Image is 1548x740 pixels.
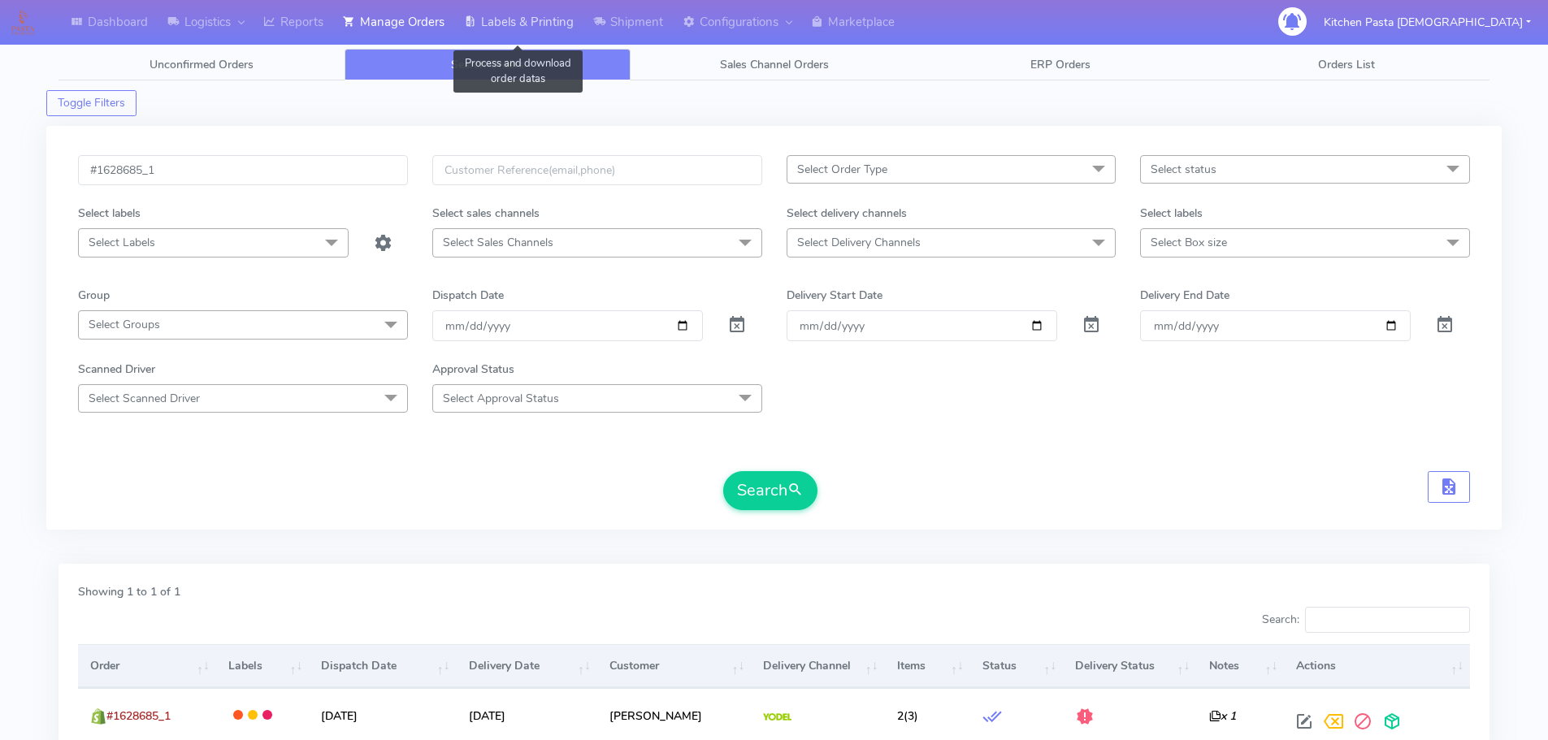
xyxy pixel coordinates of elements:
span: Orders List [1318,57,1375,72]
th: Customer: activate to sort column ascending [597,644,751,688]
span: Select Order Type [797,162,887,177]
button: Search [723,471,817,510]
label: Delivery End Date [1140,287,1229,304]
span: ERP Orders [1030,57,1091,72]
input: Order Id [78,155,408,185]
span: (3) [897,708,918,724]
label: Showing 1 to 1 of 1 [78,583,180,600]
button: Kitchen Pasta [DEMOGRAPHIC_DATA] [1312,6,1543,39]
th: Status: activate to sort column ascending [970,644,1063,688]
button: Toggle Filters [46,90,137,116]
th: Notes: activate to sort column ascending [1196,644,1284,688]
label: Scanned Driver [78,361,155,378]
ul: Tabs [59,49,1489,80]
th: Actions: activate to sort column ascending [1284,644,1470,688]
span: Select status [1151,162,1216,177]
th: Delivery Status: activate to sort column ascending [1063,644,1196,688]
img: Yodel [763,713,791,721]
label: Select labels [1140,205,1203,222]
th: Items: activate to sort column ascending [885,644,970,688]
span: Select Sales Channels [443,235,553,250]
input: Customer Reference(email,phone) [432,155,762,185]
label: Dispatch Date [432,287,504,304]
th: Labels: activate to sort column ascending [216,644,309,688]
label: Search: [1262,607,1470,633]
span: Select Labels [89,235,155,250]
i: x 1 [1209,708,1236,724]
label: Select sales channels [432,205,540,222]
span: Select Scanned Driver [89,391,200,406]
span: #1628685_1 [106,708,171,724]
label: Delivery Start Date [787,287,882,304]
th: Delivery Date: activate to sort column ascending [456,644,596,688]
input: Search: [1305,607,1470,633]
th: Dispatch Date: activate to sort column ascending [309,644,456,688]
label: Group [78,287,110,304]
label: Approval Status [432,361,514,378]
th: Delivery Channel: activate to sort column ascending [751,644,884,688]
th: Order: activate to sort column ascending [78,644,216,688]
span: Select Box size [1151,235,1227,250]
label: Select delivery channels [787,205,907,222]
span: Sales Channel Orders [720,57,829,72]
span: Select Groups [89,317,160,332]
label: Select labels [78,205,141,222]
img: shopify.png [90,708,106,725]
span: Select Approval Status [443,391,559,406]
span: Search Orders [451,57,524,72]
span: Unconfirmed Orders [150,57,254,72]
span: 2 [897,708,904,724]
span: Select Delivery Channels [797,235,921,250]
